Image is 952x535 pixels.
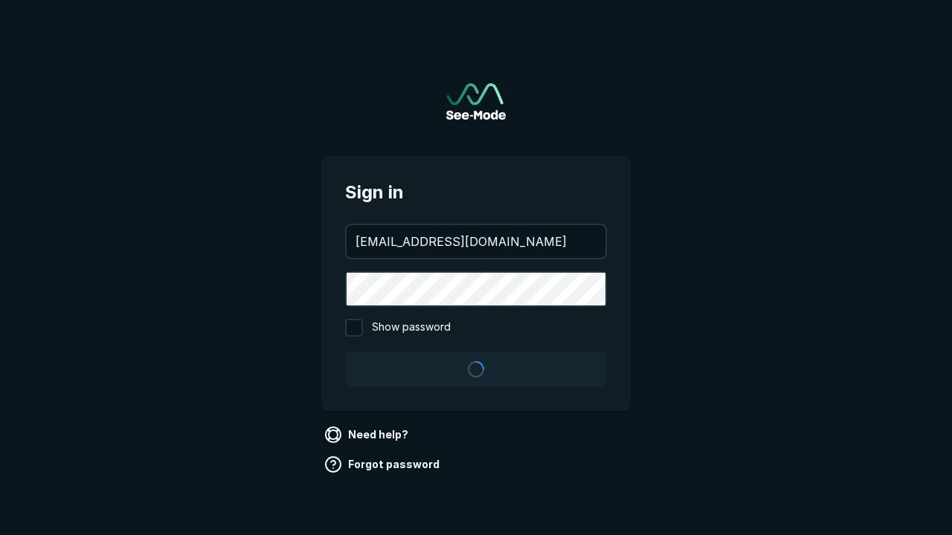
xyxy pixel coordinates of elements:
a: Need help? [321,423,414,447]
a: Forgot password [321,453,446,476]
span: Sign in [345,179,607,206]
img: See-Mode Logo [446,83,506,120]
span: Show password [372,319,451,337]
a: Go to sign in [446,83,506,120]
input: your@email.com [347,225,605,258]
